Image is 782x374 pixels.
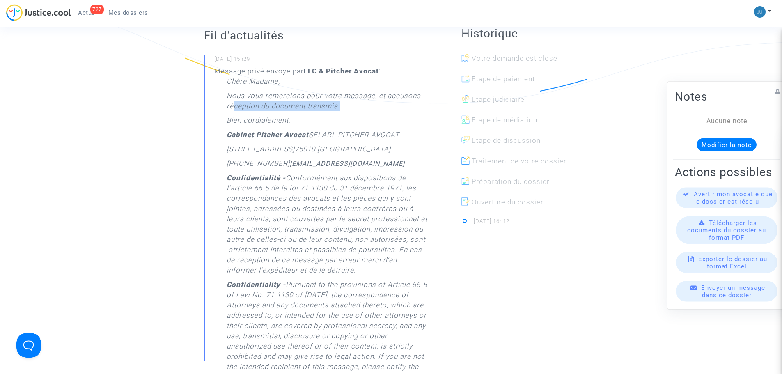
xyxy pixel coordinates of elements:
[227,280,286,289] strong: Confidentiality -
[675,165,778,179] h2: Actions possibles
[694,190,773,205] span: Avertir mon avocat·e que le dossier est résolu
[6,4,71,21] img: jc-logo.svg
[227,115,290,130] p: Bien cordialement,
[90,5,104,14] div: 727
[295,144,391,158] p: 75010 [GEOGRAPHIC_DATA]
[108,9,148,16] span: Mes dossiers
[697,138,757,151] button: Modifier la note
[309,130,399,144] p: SELARL PITCHER AVOCAT
[472,54,557,62] span: Votre demande est close
[227,76,280,91] p: Chère Madame,
[687,116,766,126] div: Aucune note
[754,6,766,18] img: b1d492b86f2d46b947859bee3e508d1e
[701,284,765,298] span: Envoyer un message dans ce dossier
[227,174,427,274] i: Conformément aux dispositions de l’article 66-5 de la loi 71-1130 du 31 décembre 1971, les corres...
[71,7,102,19] a: 727Actus
[204,28,429,43] h2: Fil d’actualités
[687,219,766,241] span: Télécharger les documents du dossier au format PDF
[214,55,429,66] small: [DATE] 15h29
[16,333,41,358] iframe: Help Scout Beacon - Open
[102,7,155,19] a: Mes dossiers
[227,144,295,158] p: [STREET_ADDRESS]
[290,160,405,167] a: [EMAIL_ADDRESS][DOMAIN_NAME]
[461,26,578,41] h2: Historique
[698,255,767,270] span: Exporter le dossier au format Excel
[675,89,778,103] h2: Notes
[78,9,95,16] span: Actus
[304,67,379,75] b: LFC & Pitcher Avocat
[227,91,429,115] p: Nous vous remercions pour votre message, et accusons réception du document transmis.
[227,158,290,173] p: [PHONE_NUMBER]
[227,131,309,139] strong: Cabinet Pitcher Avocat
[227,174,286,182] strong: Confidentialité -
